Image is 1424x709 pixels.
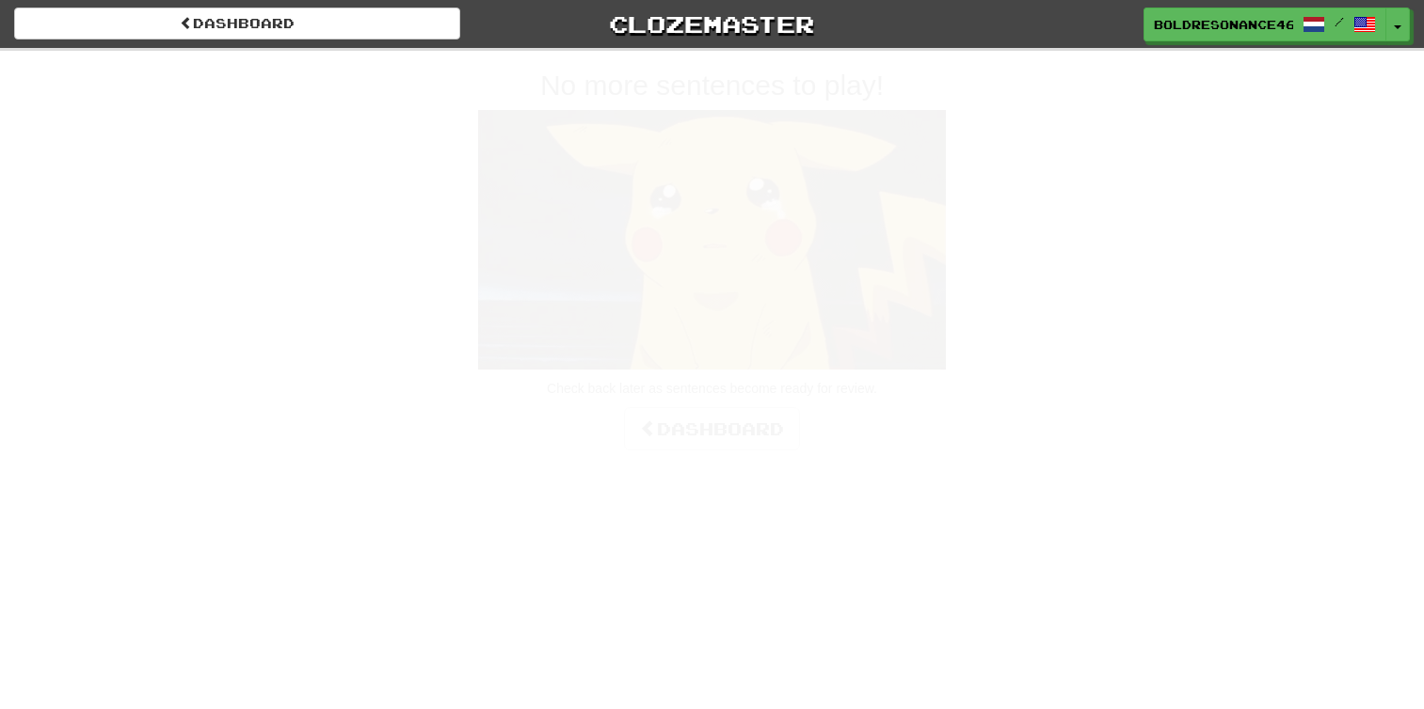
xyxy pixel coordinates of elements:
a: Dashboard [14,8,460,39]
span: 0 [444,50,460,72]
span: 0 [787,50,803,72]
h2: No more sentences to play! [176,70,1249,101]
a: Clozemaster [488,8,935,40]
p: Check back later as sentences become ready for review. [176,379,1249,398]
span: BoldResonance46 [1154,16,1293,33]
span: / [1335,15,1344,28]
span: 0 [1076,50,1092,72]
img: sad-pikachu.gif [478,110,946,370]
a: BoldResonance46 / [1144,8,1386,41]
a: Dashboard [624,407,800,450]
